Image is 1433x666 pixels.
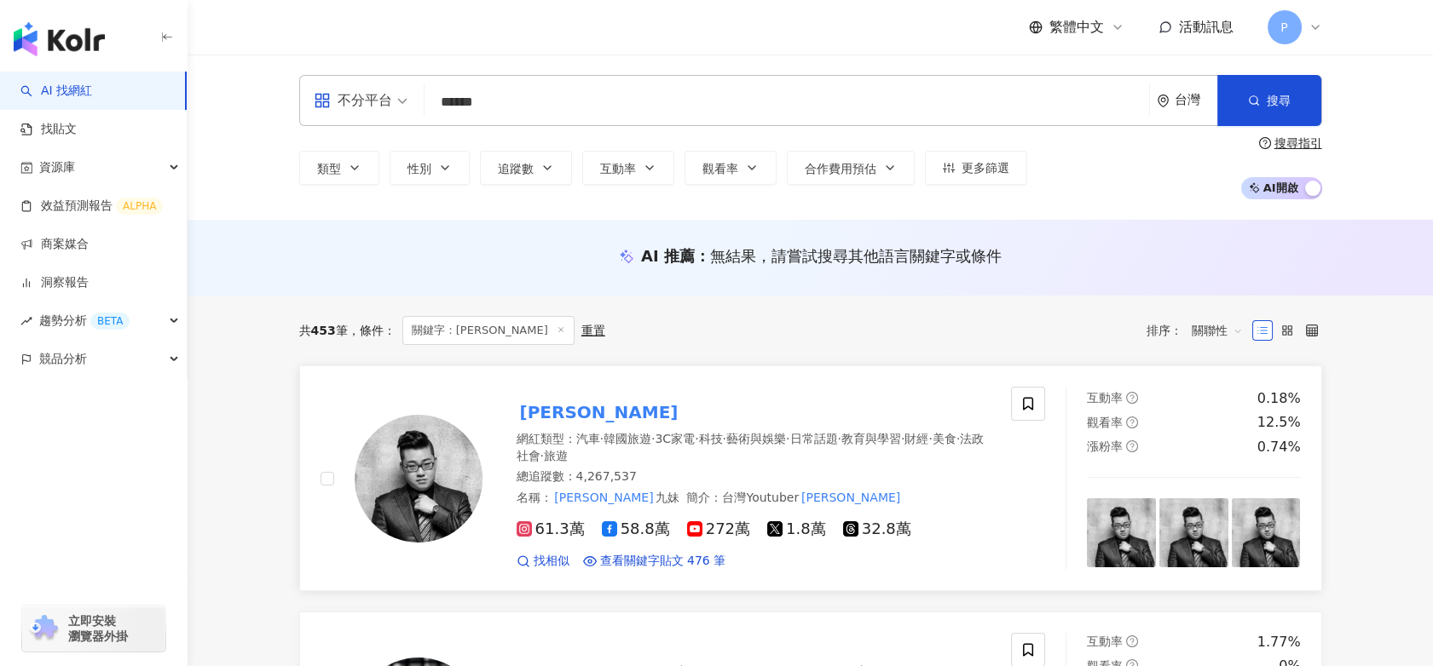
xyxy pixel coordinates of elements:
span: 簡介 ： [686,488,903,507]
span: · [651,432,655,445]
span: 追蹤數 [498,162,534,175]
span: 互動率 [1087,634,1123,648]
span: 類型 [317,162,341,175]
span: · [786,432,789,445]
span: 性別 [407,162,431,175]
img: logo [14,22,105,56]
span: question-circle [1126,440,1138,452]
span: 453 [311,324,336,337]
span: 九妹 [656,491,679,504]
span: 關聯性 [1192,317,1243,344]
span: 無結果，請嘗試搜尋其他語言關鍵字或條件 [710,247,1002,265]
span: 3C家電 [655,432,695,445]
span: appstore [314,92,331,109]
a: 查看關鍵字貼文 476 筆 [583,553,726,570]
button: 互動率 [582,151,674,185]
div: 總追蹤數 ： 4,267,537 [517,468,991,485]
img: chrome extension [27,615,61,642]
div: 搜尋指引 [1274,136,1322,150]
div: 共 筆 [299,324,348,337]
span: 32.8萬 [843,520,911,538]
span: 1.8萬 [767,520,826,538]
span: 搜尋 [1267,94,1291,107]
button: 觀看率 [685,151,777,185]
span: environment [1157,95,1170,107]
img: KOL Avatar [355,415,482,543]
span: 立即安裝 瀏覽器外掛 [68,613,128,644]
div: 台灣 [1175,93,1217,107]
div: 1.77% [1257,633,1301,652]
a: chrome extension立即安裝 瀏覽器外掛 [22,606,165,652]
div: 0.74% [1257,438,1301,456]
span: 名稱 ： [517,491,680,504]
span: 財經 [904,432,928,445]
a: searchAI 找網紅 [20,83,92,100]
span: 趨勢分析 [39,301,130,340]
a: 效益預測報告ALPHA [20,198,163,215]
button: 類型 [299,151,379,185]
a: 找相似 [517,553,569,570]
div: AI 推薦 ： [641,245,1002,267]
mark: [PERSON_NAME] [517,399,682,426]
span: 查看關鍵字貼文 476 筆 [600,553,726,570]
span: 61.3萬 [517,520,585,538]
span: 找相似 [534,553,569,570]
span: question-circle [1126,392,1138,404]
span: 58.8萬 [602,520,670,538]
img: post-image [1087,498,1156,567]
span: P [1280,18,1287,37]
button: 合作費用預估 [787,151,915,185]
span: · [600,432,604,445]
div: 重置 [581,324,605,337]
span: · [540,449,544,462]
span: 272萬 [687,520,750,538]
span: · [723,432,726,445]
mark: [PERSON_NAME] [552,488,656,507]
span: 觀看率 [702,162,738,175]
span: 漲粉率 [1087,439,1123,453]
span: 活動訊息 [1179,19,1234,35]
span: 教育與學習 [841,432,901,445]
span: 美食 [933,432,956,445]
img: post-image [1159,498,1228,567]
a: 找貼文 [20,121,77,138]
div: 不分平台 [314,87,392,114]
span: question-circle [1126,416,1138,428]
span: question-circle [1126,635,1138,647]
span: 資源庫 [39,148,75,187]
div: 0.18% [1257,389,1301,408]
button: 追蹤數 [480,151,572,185]
span: · [901,432,904,445]
span: 關鍵字：[PERSON_NAME] [402,316,575,345]
span: · [837,432,841,445]
span: · [695,432,698,445]
button: 搜尋 [1217,75,1321,126]
span: 互動率 [1087,391,1123,405]
mark: [PERSON_NAME] [799,488,903,507]
a: 商案媒合 [20,236,89,253]
span: 觀看率 [1087,416,1123,429]
span: 互動率 [600,162,636,175]
span: 條件 ： [348,324,396,337]
span: 藝術與娛樂 [726,432,786,445]
span: 合作費用預估 [805,162,876,175]
a: KOL Avatar[PERSON_NAME]網紅類型：汽車·韓國旅遊·3C家電·科技·藝術與娛樂·日常話題·教育與學習·財經·美食·法政社會·旅遊總追蹤數：4,267,537名稱：[PERSO... [299,365,1322,590]
span: 日常話題 [789,432,837,445]
div: 12.5% [1257,413,1301,432]
span: 競品分析 [39,340,87,378]
span: question-circle [1259,137,1271,149]
button: 性別 [390,151,470,185]
span: · [956,432,960,445]
button: 更多篩選 [925,151,1027,185]
span: 更多篩選 [962,161,1009,175]
span: 科技 [699,432,723,445]
div: 網紅類型 ： [517,431,991,464]
span: 汽車 [576,432,600,445]
div: BETA [90,313,130,330]
span: rise [20,315,32,327]
span: · [928,432,932,445]
span: 台灣Youtuber [722,491,799,504]
span: 法政社會 [517,432,985,462]
a: 洞察報告 [20,274,89,291]
span: 韓國旅遊 [604,432,651,445]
